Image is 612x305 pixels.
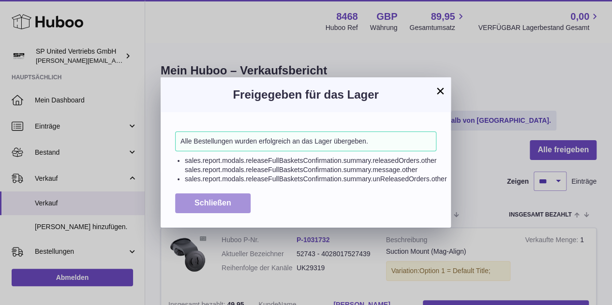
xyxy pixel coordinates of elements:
[175,193,251,213] button: Schließen
[434,85,446,97] button: ×
[175,87,436,102] h3: Freigegeben für das Lager
[175,131,436,151] div: Alle Bestellungen wurden erfolgreich an das Lager übergeben.
[185,156,436,174] li: sales.report.modals.releaseFullBasketsConfirmation.summary.releasedOrders.other sales.report.moda...
[194,199,231,207] span: Schließen
[185,174,436,184] li: sales.report.modals.releaseFullBasketsConfirmation.summary.unReleasedOrders.other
